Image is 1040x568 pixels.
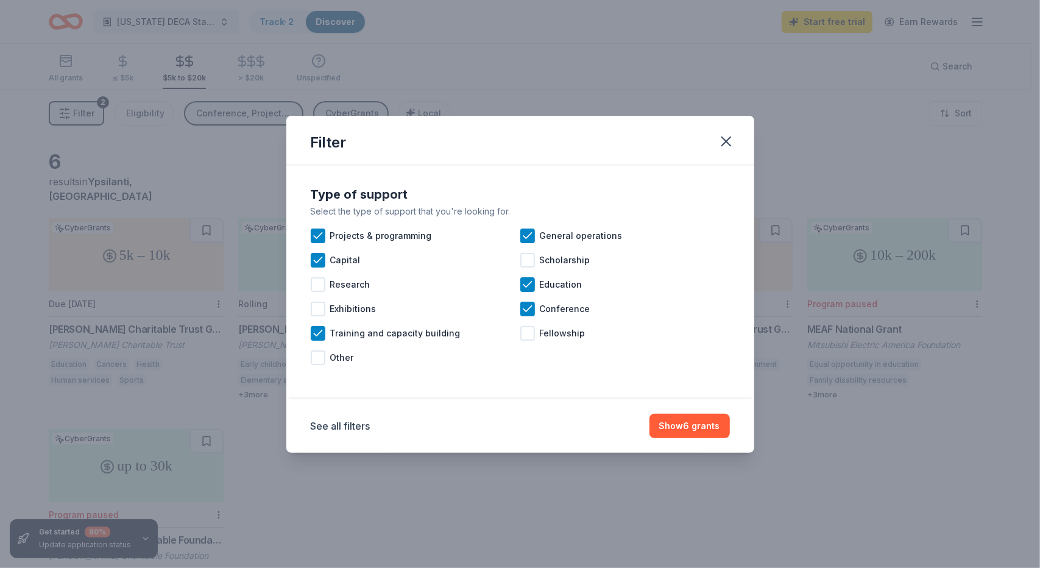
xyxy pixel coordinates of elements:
[330,326,461,341] span: Training and capacity building
[330,277,370,292] span: Research
[311,133,347,152] div: Filter
[311,204,730,219] div: Select the type of support that you're looking for.
[311,419,370,433] button: See all filters
[311,185,730,204] div: Type of support
[330,302,377,316] span: Exhibitions
[540,253,590,268] span: Scholarship
[540,229,623,243] span: General operations
[540,302,590,316] span: Conference
[330,253,361,268] span: Capital
[540,277,582,292] span: Education
[330,229,432,243] span: Projects & programming
[540,326,585,341] span: Fellowship
[330,350,354,365] span: Other
[649,414,730,438] button: Show6 grants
